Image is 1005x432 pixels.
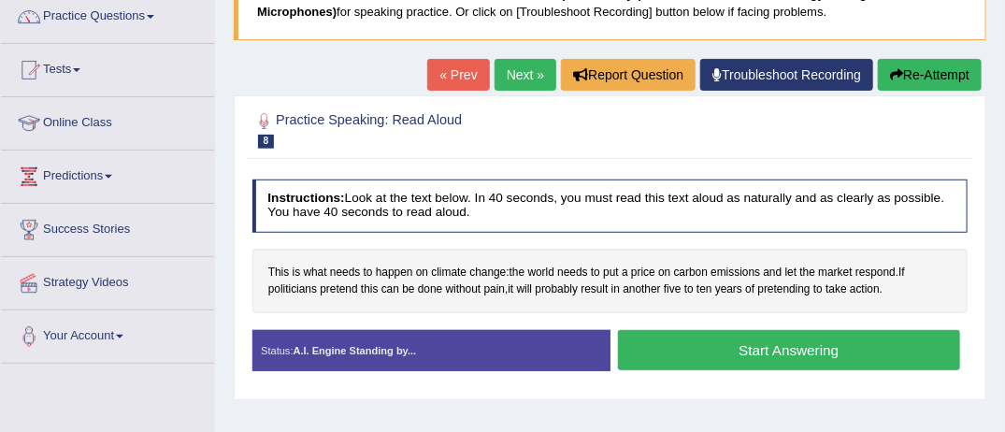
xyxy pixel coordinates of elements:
[1,44,214,91] a: Tests
[818,265,852,281] span: Click to see word definition
[813,281,823,298] span: Click to see word definition
[431,265,467,281] span: Click to see word definition
[381,281,399,298] span: Click to see word definition
[304,265,327,281] span: Click to see word definition
[267,191,344,205] b: Instructions:
[711,265,760,281] span: Click to see word definition
[684,281,694,298] span: Click to see word definition
[696,281,712,298] span: Click to see word definition
[268,265,289,281] span: Click to see word definition
[294,345,417,356] strong: A.I. Engine Standing by...
[416,265,428,281] span: Click to see word definition
[418,281,442,298] span: Click to see word definition
[528,265,554,281] span: Click to see word definition
[878,59,982,91] button: Re-Attempt
[446,281,481,298] span: Click to see word definition
[785,265,797,281] span: Click to see word definition
[402,281,414,298] span: Click to see word definition
[715,281,742,298] span: Click to see word definition
[320,281,357,298] span: Click to see word definition
[622,265,628,281] span: Click to see word definition
[764,265,782,281] span: Click to see word definition
[658,265,670,281] span: Click to see word definition
[855,265,896,281] span: Click to see word definition
[1,151,214,197] a: Predictions
[674,265,708,281] span: Click to see word definition
[508,281,513,298] span: Click to see word definition
[1,97,214,144] a: Online Class
[536,281,579,298] span: Click to see word definition
[561,59,696,91] button: Report Question
[484,281,505,298] span: Click to see word definition
[376,265,413,281] span: Click to see word definition
[510,265,525,281] span: Click to see word definition
[469,265,506,281] span: Click to see word definition
[252,249,969,313] div: : . , .
[664,281,682,298] span: Click to see word definition
[1,204,214,251] a: Success Stories
[758,281,811,298] span: Click to see word definition
[700,59,873,91] a: Troubleshoot Recording
[252,330,610,371] div: Status:
[361,281,379,298] span: Click to see word definition
[581,281,608,298] span: Click to see word definition
[252,109,696,149] h2: Practice Speaking: Read Aloud
[591,265,600,281] span: Click to see word definition
[557,265,587,281] span: Click to see word definition
[850,281,880,298] span: Click to see word definition
[517,281,533,298] span: Click to see word definition
[603,265,619,281] span: Click to see word definition
[745,281,754,298] span: Click to see word definition
[611,281,620,298] span: Click to see word definition
[427,59,489,91] a: « Prev
[258,135,275,149] span: 8
[268,281,317,298] span: Click to see word definition
[330,265,360,281] span: Click to see word definition
[800,265,816,281] span: Click to see word definition
[618,330,960,370] button: Start Answering
[826,281,846,298] span: Click to see word definition
[364,265,373,281] span: Click to see word definition
[252,180,969,233] h4: Look at the text below. In 40 seconds, you must read this text aloud as naturally and as clearly ...
[631,265,655,281] span: Click to see word definition
[1,310,214,357] a: Your Account
[1,257,214,304] a: Strategy Videos
[898,265,905,281] span: Click to see word definition
[293,265,301,281] span: Click to see word definition
[495,59,556,91] a: Next »
[623,281,660,298] span: Click to see word definition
